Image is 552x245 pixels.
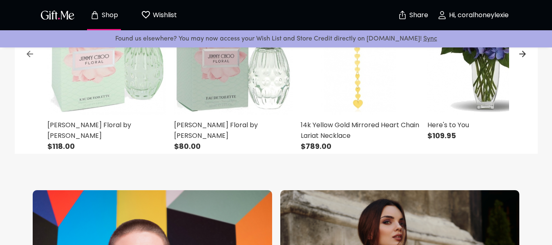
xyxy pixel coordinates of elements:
button: Wishlist page [136,2,181,28]
p: $118.00 [47,141,166,152]
p: Wishlist [151,10,177,20]
button: Store page [82,2,127,28]
a: Sync [423,36,437,42]
button: Hi, coralhoneylexie [432,2,514,28]
p: Found us elsewhere? You may now access your Wish List and Store Credit directly on [DOMAIN_NAME]! [7,34,545,44]
p: 14k Yellow Gold Mirrored Heart Chain Lariat Necklace [301,120,419,141]
button: GiftMe Logo [38,10,77,20]
p: Shop [100,12,118,19]
img: GiftMe Logo [39,9,76,21]
p: Share [407,12,428,19]
p: $109.95 [427,130,546,141]
p: $789.00 [301,141,419,152]
p: Here's to You [427,120,546,130]
p: [PERSON_NAME] Floral by [PERSON_NAME] [47,120,166,141]
p: $80.00 [174,141,293,152]
p: Hi, coralhoneylexie [447,12,509,19]
img: secure [398,10,407,20]
p: [PERSON_NAME] Floral by [PERSON_NAME] [174,120,293,141]
button: Share [399,1,427,29]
